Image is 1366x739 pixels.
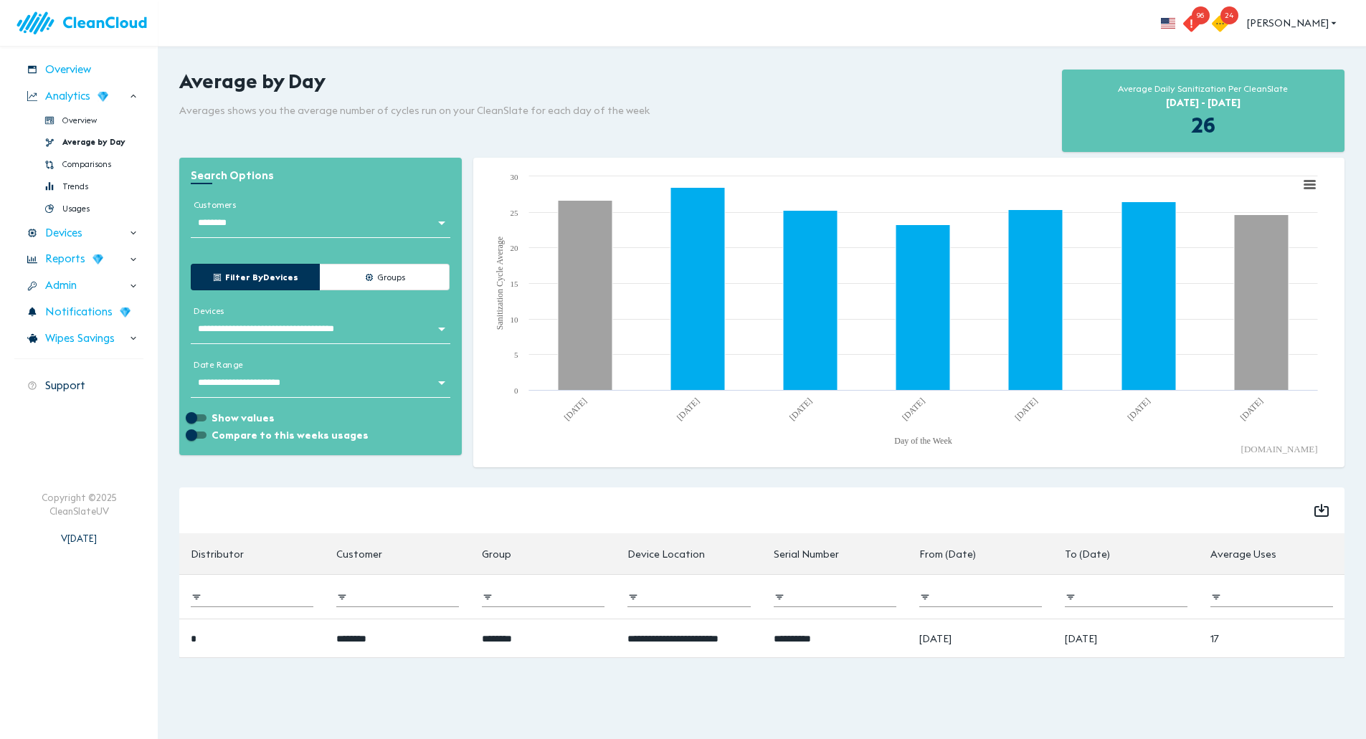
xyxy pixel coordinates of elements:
[374,270,405,285] span: Groups
[675,396,701,422] text: [DATE]
[1118,83,1288,94] span: Average Daily Sanitization Per CleanSlate
[1065,545,1110,563] div: To (Date)
[45,378,85,394] span: Support
[14,221,143,246] div: Devices
[45,330,115,347] span: Wipes Savings
[1126,396,1152,422] text: [DATE]
[1053,619,1199,658] td: [DATE]
[627,545,705,563] div: Device Location
[919,545,995,563] span: From (Date)
[895,436,952,446] text: Day of the Week
[1013,396,1040,422] text: [DATE]
[1199,619,1344,658] td: 17
[14,326,143,351] div: Wipes Savings
[14,273,143,298] div: Admin
[222,270,298,285] span: Filter by Devices
[45,277,77,294] span: Admin
[495,237,505,330] text: Sanitization Cycle Average
[191,545,262,563] span: Distributor
[14,154,143,175] div: Comparisons
[482,545,530,563] span: Group
[787,396,814,422] text: [DATE]
[908,619,1053,658] td: [DATE]
[511,244,519,252] text: 20
[1213,2,1241,44] button: 24
[14,300,143,325] div: Notifications
[1191,111,1215,138] span: 26
[320,264,450,290] button: Groups
[191,545,244,563] div: Distributor
[511,209,519,217] text: 25
[93,254,103,264] img: wD3W5TX8dC78QAAAABJRU5ErkJggg==
[62,203,90,215] span: Usages
[1065,545,1129,563] span: To (Date)
[1192,6,1210,24] span: 96
[1166,96,1241,109] span: [DATE] - [DATE]
[1304,493,1339,528] button: Export
[900,396,926,422] text: [DATE]
[42,491,117,518] div: Copyright © 2025 CleanSlateUV
[45,225,82,242] span: Devices
[191,303,227,318] label: devices
[562,396,589,422] text: [DATE]
[482,545,511,563] div: Group
[14,3,158,44] img: logo.83bc1f05.svg
[194,318,447,340] div: Without Label
[514,386,518,395] text: 0
[212,411,275,426] span: Show values
[14,110,143,131] div: Overview
[1152,7,1184,39] button: more
[14,84,143,109] div: Analytics
[61,518,97,545] div: V [DATE]
[14,57,143,82] div: Overview
[194,371,447,394] div: Without Label
[919,545,976,563] div: From (Date)
[514,351,518,359] text: 5
[627,545,724,563] span: Device Location
[62,136,125,148] span: Average by Day
[62,115,97,127] span: Overview
[179,70,326,93] h2: Average by Day
[45,88,90,105] span: Analytics
[14,132,143,153] div: Average by Day
[191,264,321,290] button: Filter byDevices
[194,211,447,234] div: Without Label
[1210,545,1276,563] div: Average Uses
[1161,18,1175,29] img: flag_us.eb7bbaae.svg
[14,247,143,272] div: Reports
[1241,10,1344,37] button: [PERSON_NAME]
[1220,6,1238,24] span: 24
[774,545,839,563] div: Serial Number
[1184,2,1213,44] button: 96
[336,545,382,563] div: Customer
[14,199,143,219] div: Usages
[191,357,246,372] label: Date Range
[179,103,1050,118] p: Averages shows you the average number of cycles run on your CleanSlate for each day of the week
[774,545,858,563] span: Serial Number
[120,307,131,318] img: wD3W5TX8dC78QAAAABJRU5ErkJggg==
[1210,545,1295,563] span: Average Uses
[212,428,369,443] span: Compare to this weeks usages
[336,545,401,563] span: Customer
[14,176,143,197] div: Trends
[62,158,111,171] span: Comparisons
[1241,444,1318,454] text: [DOMAIN_NAME]
[511,173,519,181] text: 30
[45,304,113,320] span: Notifications
[1247,14,1339,32] span: [PERSON_NAME]
[191,169,450,182] h3: Search Options
[1238,396,1265,422] text: [DATE]
[511,315,519,324] text: 10
[191,197,239,212] label: customers
[45,62,91,78] span: Overview
[511,280,519,288] text: 15
[98,91,108,102] img: wD3W5TX8dC78QAAAABJRU5ErkJggg==
[62,181,88,193] span: Trends
[14,373,143,399] div: Support
[45,251,85,267] span: Reports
